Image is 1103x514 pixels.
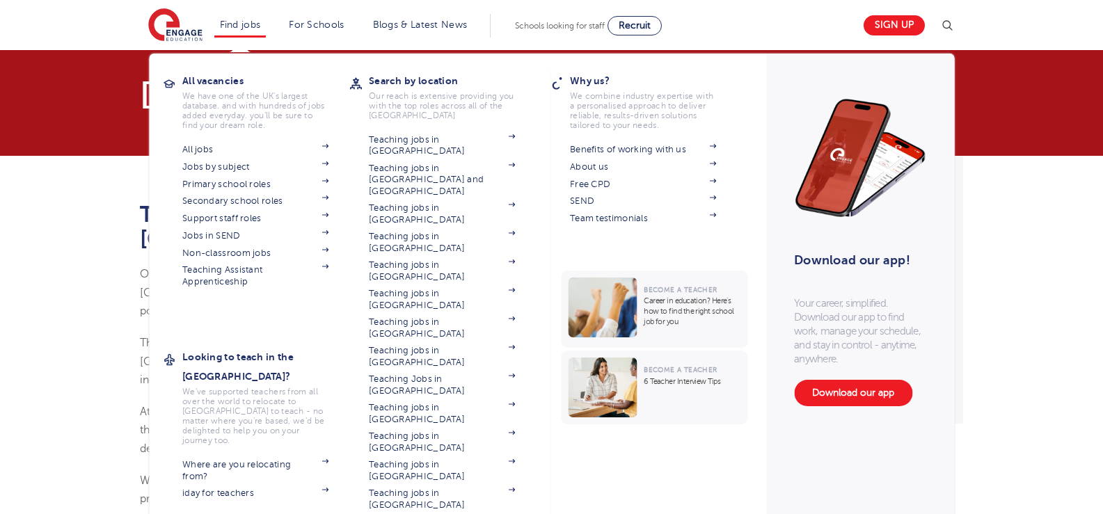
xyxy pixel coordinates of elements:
a: Why us?We combine industry expertise with a personalised approach to deliver reliable, results-dr... [570,71,737,130]
p: We've supported teachers from all over the world to relocate to [GEOGRAPHIC_DATA] to teach - no m... [182,387,328,445]
a: Teaching jobs in [GEOGRAPHIC_DATA] [369,316,515,339]
a: Sign up [864,15,925,35]
p: [GEOGRAPHIC_DATA] [140,78,682,111]
a: Download our app [794,380,912,406]
a: Non-classroom jobs [182,248,328,259]
a: Teaching jobs in [GEOGRAPHIC_DATA] and [GEOGRAPHIC_DATA] [369,163,515,197]
a: Become a Teacher6 Teacher Interview Tips [561,351,751,424]
a: Teaching jobs in [GEOGRAPHIC_DATA] [369,231,515,254]
a: Recruit [608,16,662,35]
a: Search by locationOur reach is extensive providing you with the top roles across all of the [GEOG... [369,71,536,120]
a: Benefits of working with us [570,144,716,155]
a: Jobs in SEND [182,230,328,241]
a: Free CPD [570,179,716,190]
span: At Engage Education we are committed to ensuring that the talented teachers we recruit progress w... [140,405,674,455]
h3: Download our app! [794,245,920,275]
h1: Teaching & Supply Recruitment Agency in [GEOGRAPHIC_DATA], [GEOGRAPHIC_DATA] [140,202,682,251]
a: Teaching jobs in [GEOGRAPHIC_DATA] [369,459,515,482]
a: Teaching Jobs in [GEOGRAPHIC_DATA] [369,374,515,396]
a: Find jobs [220,19,261,30]
a: About us [570,161,716,172]
a: Primary school roles [182,179,328,190]
p: Our reach is extensive providing you with the top roles across all of the [GEOGRAPHIC_DATA] [369,91,515,120]
a: All jobs [182,144,328,155]
a: SEND [570,195,716,207]
a: Looking to teach in the [GEOGRAPHIC_DATA]?We've supported teachers from all over the world to rel... [182,347,349,445]
p: We have one of the UK's largest database. and with hundreds of jobs added everyday. you'll be sur... [182,91,328,130]
a: Support staff roles [182,213,328,224]
a: All vacanciesWe have one of the UK's largest database. and with hundreds of jobs added everyday. ... [182,71,349,130]
a: Teaching jobs in [GEOGRAPHIC_DATA] [369,488,515,511]
span: Recruit [619,20,651,31]
p: 6 Teacher Interview Tips [644,376,740,387]
h3: Why us? [570,71,737,90]
a: Teaching jobs in [GEOGRAPHIC_DATA] [369,134,515,157]
span: The journey from [GEOGRAPHIC_DATA] to [GEOGRAPHIC_DATA] takes less than an hour and [GEOGRAPHIC_D... [140,337,644,386]
span: Become a Teacher [644,286,717,294]
span: Schools looking for staff [515,21,605,31]
p: Your career, simplified. Download our app to find work, manage your schedule, and stay in control... [794,296,926,366]
span: Become a Teacher [644,366,717,374]
a: Teaching jobs in [GEOGRAPHIC_DATA] [369,402,515,425]
a: Become a TeacherCareer in education? Here’s how to find the right school job for you [561,271,751,348]
a: Teaching jobs in [GEOGRAPHIC_DATA] [369,288,515,311]
a: Teaching Assistant Apprenticeship [182,264,328,287]
a: Team testimonials [570,213,716,224]
img: Engage Education [148,8,203,43]
h3: All vacancies [182,71,349,90]
a: Teaching jobs in [GEOGRAPHIC_DATA] [369,259,515,282]
span: Our Engage Education office in the [GEOGRAPHIC_DATA] is based in [STREET_ADDRESS]. With [GEOGRAPH... [140,268,634,317]
a: Blogs & Latest News [373,19,468,30]
a: Secondary school roles [182,195,328,207]
a: Teaching jobs in [GEOGRAPHIC_DATA] [369,202,515,225]
p: We combine industry expertise with a personalised approach to deliver reliable, results-driven so... [570,91,716,130]
h3: Search by location [369,71,536,90]
p: Career in education? Here’s how to find the right school job for you [644,296,740,327]
a: Where are you relocating from? [182,459,328,482]
a: Teaching jobs in [GEOGRAPHIC_DATA] [369,345,515,368]
a: For Schools [289,19,344,30]
h3: Looking to teach in the [GEOGRAPHIC_DATA]? [182,347,349,386]
a: iday for teachers [182,488,328,499]
a: Teaching jobs in [GEOGRAPHIC_DATA] [369,431,515,453]
a: Jobs by subject [182,161,328,172]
